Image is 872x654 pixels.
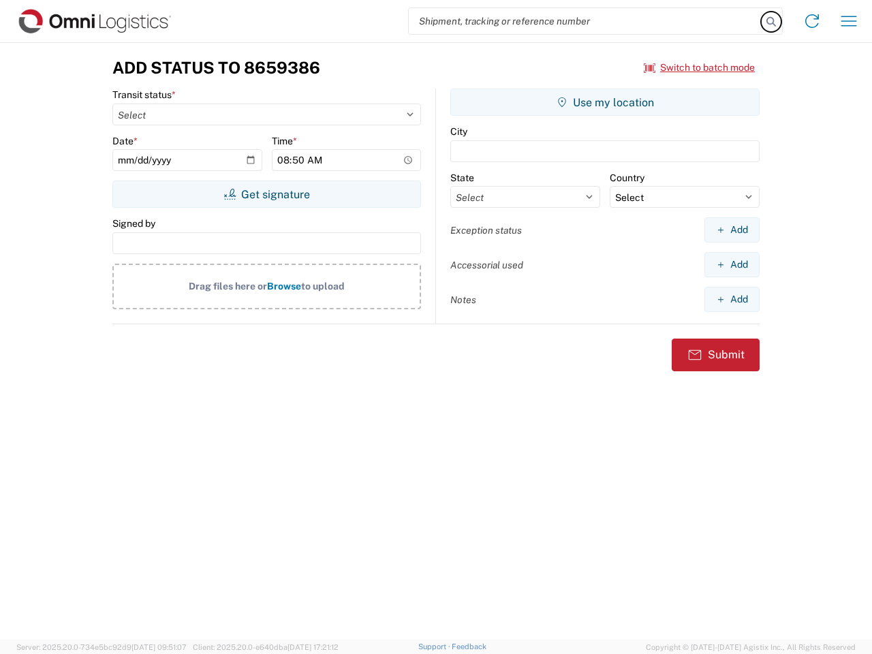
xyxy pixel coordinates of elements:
[112,135,138,147] label: Date
[450,89,760,116] button: Use my location
[112,89,176,101] label: Transit status
[672,339,760,371] button: Submit
[450,172,474,184] label: State
[267,281,301,292] span: Browse
[644,57,755,79] button: Switch to batch mode
[704,217,760,243] button: Add
[409,8,762,34] input: Shipment, tracking or reference number
[704,287,760,312] button: Add
[610,172,644,184] label: Country
[189,281,267,292] span: Drag files here or
[112,217,155,230] label: Signed by
[131,643,187,651] span: [DATE] 09:51:07
[16,643,187,651] span: Server: 2025.20.0-734e5bc92d9
[112,181,421,208] button: Get signature
[193,643,339,651] span: Client: 2025.20.0-e640dba
[287,643,339,651] span: [DATE] 17:21:12
[450,259,523,271] label: Accessorial used
[704,252,760,277] button: Add
[450,224,522,236] label: Exception status
[450,294,476,306] label: Notes
[272,135,297,147] label: Time
[646,641,856,653] span: Copyright © [DATE]-[DATE] Agistix Inc., All Rights Reserved
[301,281,345,292] span: to upload
[112,58,320,78] h3: Add Status to 8659386
[452,642,486,651] a: Feedback
[418,642,452,651] a: Support
[450,125,467,138] label: City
